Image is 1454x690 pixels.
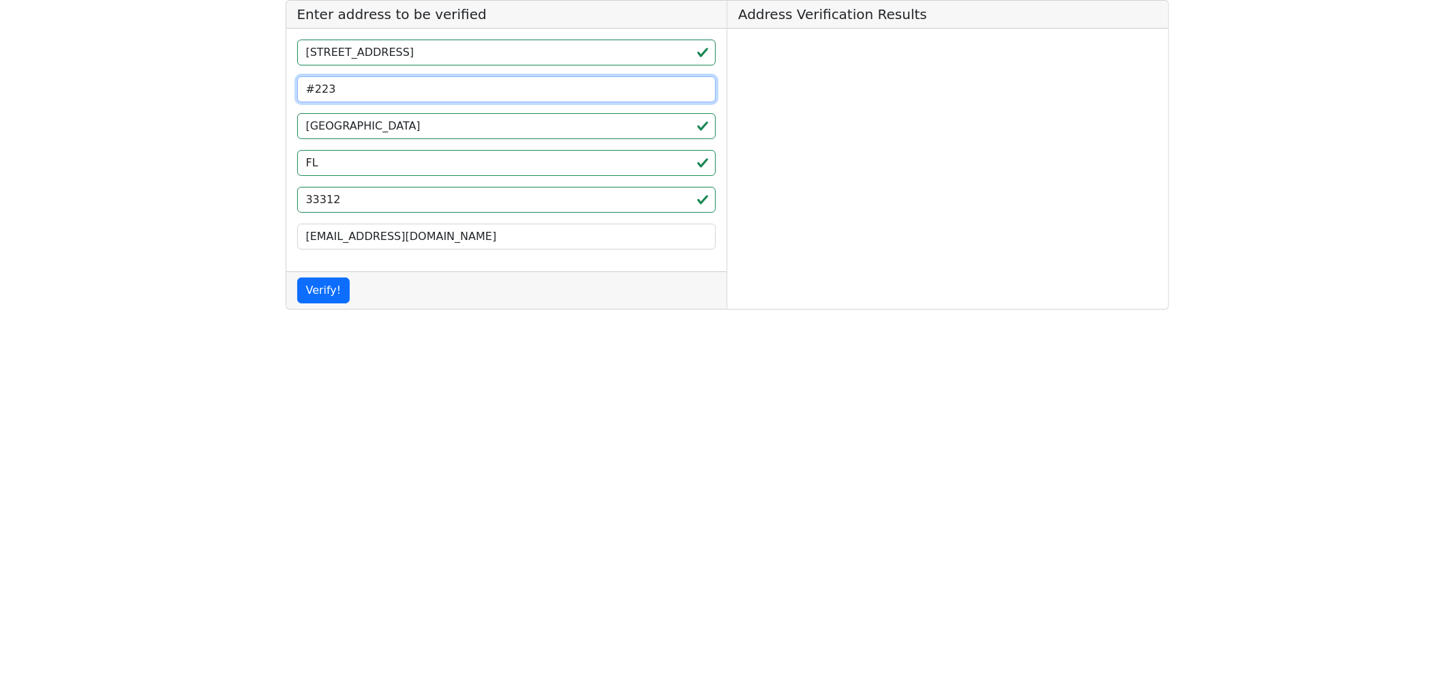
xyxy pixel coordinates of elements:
[286,1,727,29] h5: Enter address to be verified
[297,277,350,303] button: Verify!
[297,150,716,176] input: 2-Letter State
[297,187,716,213] input: ZIP code 5 or 5+4
[297,40,716,65] input: Street Line 1
[297,224,716,250] input: Your Email
[727,1,1168,29] h5: Address Verification Results
[297,113,716,139] input: City
[297,76,716,102] input: Street Line 2 (can be empty)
